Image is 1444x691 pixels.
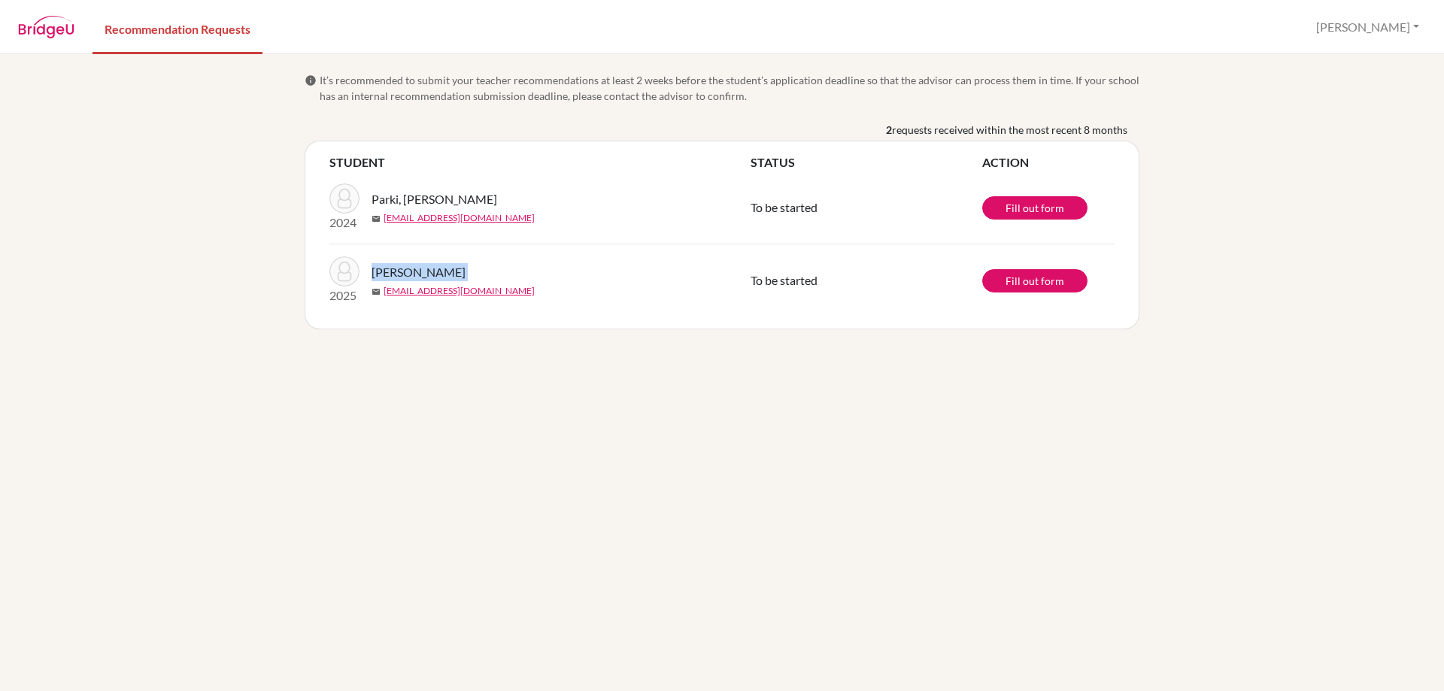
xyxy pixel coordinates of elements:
[372,214,381,223] span: mail
[329,183,359,214] img: Parki, Sangita
[329,286,359,305] p: 2025
[93,2,262,54] a: Recommendation Requests
[384,211,535,225] a: [EMAIL_ADDRESS][DOMAIN_NAME]
[751,153,982,171] th: STATUS
[751,200,818,214] span: To be started
[372,263,466,281] span: [PERSON_NAME]
[982,196,1088,220] a: Fill out form
[372,190,497,208] span: Parki, [PERSON_NAME]
[305,74,317,86] span: info
[329,214,359,232] p: 2024
[982,153,1115,171] th: ACTION
[982,269,1088,292] a: Fill out form
[751,273,818,287] span: To be started
[18,16,74,38] img: BridgeU logo
[384,284,535,298] a: [EMAIL_ADDRESS][DOMAIN_NAME]
[1309,13,1426,41] button: [PERSON_NAME]
[320,72,1139,104] span: It’s recommended to submit your teacher recommendations at least 2 weeks before the student’s app...
[329,256,359,286] img: Satyal, Shabdi
[892,122,1127,138] span: requests received within the most recent 8 months
[372,287,381,296] span: mail
[329,153,751,171] th: STUDENT
[886,122,892,138] b: 2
